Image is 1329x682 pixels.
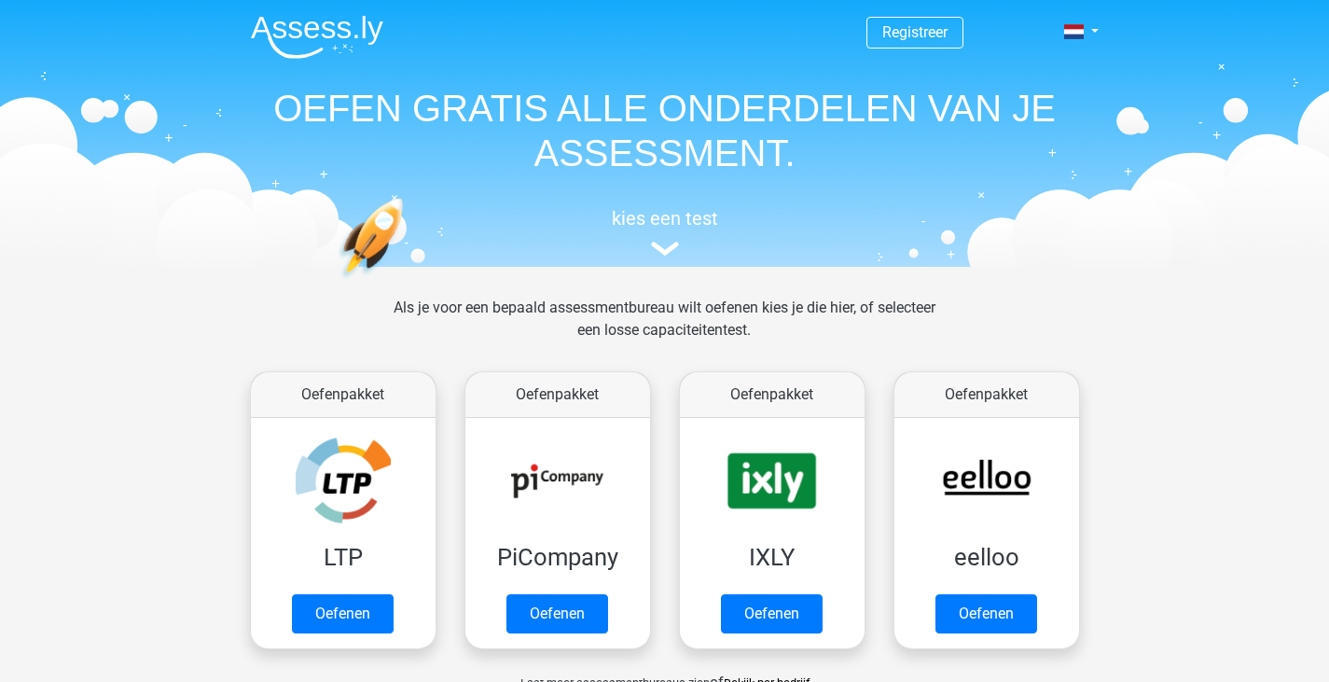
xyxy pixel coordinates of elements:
a: kies een test [236,207,1094,257]
a: Oefenen [935,594,1037,633]
h5: kies een test [236,207,1094,230]
a: Oefenen [506,594,608,633]
a: Oefenen [292,594,394,633]
img: Assessly [251,15,383,59]
a: Registreer [882,23,948,41]
div: Als je voor een bepaald assessmentbureau wilt oefenen kies je die hier, of selecteer een losse ca... [379,297,950,364]
img: oefenen [339,198,476,367]
h1: OEFEN GRATIS ALLE ONDERDELEN VAN JE ASSESSMENT. [236,86,1094,175]
img: assessment [651,242,679,256]
a: Oefenen [721,594,823,633]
